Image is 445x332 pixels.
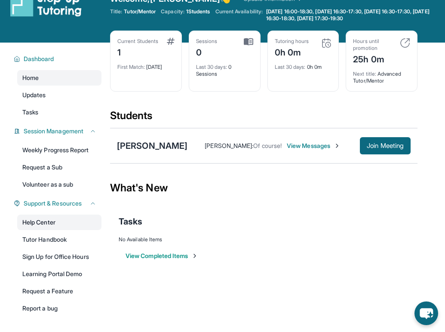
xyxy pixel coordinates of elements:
[334,142,341,149] img: Chevron-Right
[367,143,404,148] span: Join Meeting
[275,64,306,70] span: Last 30 days :
[20,199,96,208] button: Support & Resources
[287,141,341,150] span: View Messages
[124,8,156,15] span: Tutor/Mentor
[264,8,445,22] a: [DATE] 16:00-18:30, [DATE] 16:30-17:30, [DATE] 16:30-17:30, [DATE] 16:30-18:30, [DATE] 17:30-19:30
[17,142,101,158] a: Weekly Progress Report
[275,38,309,45] div: Tutoring hours
[196,45,218,58] div: 0
[117,45,158,58] div: 1
[186,8,210,15] span: 1 Students
[117,64,145,70] span: First Match :
[24,199,82,208] span: Support & Resources
[17,87,101,103] a: Updates
[353,65,410,84] div: Advanced Tutor/Mentor
[110,109,417,128] div: Students
[321,38,331,48] img: card
[22,74,39,82] span: Home
[17,266,101,282] a: Learning Portal Demo
[119,215,142,227] span: Tasks
[20,55,96,63] button: Dashboard
[22,91,46,99] span: Updates
[215,8,263,22] span: Current Availability:
[110,169,417,207] div: What's New
[126,252,198,260] button: View Completed Items
[244,38,253,46] img: card
[22,108,38,117] span: Tasks
[17,301,101,316] a: Report a bug
[353,52,395,65] div: 25h 0m
[110,8,122,15] span: Title:
[17,215,101,230] a: Help Center
[275,58,332,71] div: 0h 0m
[24,127,83,135] span: Session Management
[117,140,187,152] div: [PERSON_NAME]
[117,38,158,45] div: Current Students
[20,127,96,135] button: Session Management
[205,142,253,149] span: [PERSON_NAME] :
[253,142,282,149] span: Of course!
[117,58,175,71] div: [DATE]
[360,137,411,154] button: Join Meeting
[119,236,409,243] div: No Available Items
[17,177,101,192] a: Volunteer as a sub
[414,301,438,325] button: chat-button
[196,64,227,70] span: Last 30 days :
[167,38,175,45] img: card
[161,8,184,15] span: Capacity:
[275,45,309,58] div: 0h 0m
[196,58,253,77] div: 0 Sessions
[266,8,443,22] span: [DATE] 16:00-18:30, [DATE] 16:30-17:30, [DATE] 16:30-17:30, [DATE] 16:30-18:30, [DATE] 17:30-19:30
[400,38,410,48] img: card
[17,160,101,175] a: Request a Sub
[17,232,101,247] a: Tutor Handbook
[17,249,101,264] a: Sign Up for Office Hours
[24,55,54,63] span: Dashboard
[17,105,101,120] a: Tasks
[353,71,376,77] span: Next title :
[196,38,218,45] div: Sessions
[353,38,395,52] div: Hours until promotion
[17,70,101,86] a: Home
[17,283,101,299] a: Request a Feature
